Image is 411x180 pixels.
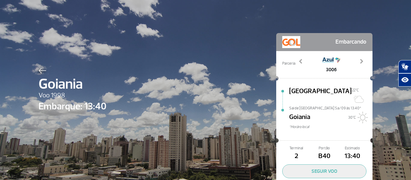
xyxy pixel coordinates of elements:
button: SEGUIR VOO [282,164,366,178]
span: Portão [310,145,338,151]
span: 22°C [352,88,359,93]
span: Parceria: [282,61,296,66]
img: Sol [356,111,368,124]
img: Sol com algumas nuvens [352,93,364,105]
span: Voo 1998 [39,90,107,101]
span: [GEOGRAPHIC_DATA] [289,86,352,105]
span: Sai de [GEOGRAPHIC_DATA] Sa/09 às 13:40* [289,105,372,110]
span: 2 [282,151,310,161]
span: B40 [310,151,338,161]
div: Plugin de acessibilidade da Hand Talk. [398,60,411,87]
span: 3006 [322,66,340,73]
button: Abrir tradutor de língua de sinais. [398,60,411,73]
button: Abrir recursos assistivos. [398,73,411,87]
span: Goiania [39,73,107,95]
span: Estimado [338,145,366,151]
span: 13:40 [338,151,366,161]
span: Goiania [289,112,310,124]
span: *Horáro local [289,124,372,130]
span: 30°C [348,115,356,120]
span: Embarque: 13:40 [39,99,107,114]
span: Terminal [282,145,310,151]
span: Embarcando [335,36,366,48]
